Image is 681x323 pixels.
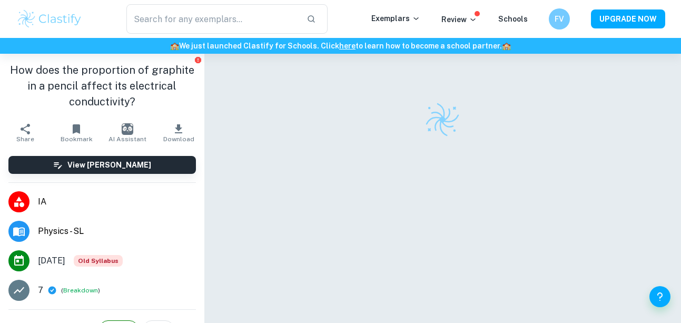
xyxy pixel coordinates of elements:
button: Report issue [194,56,202,64]
p: Exemplars [371,13,420,24]
h6: We just launched Clastify for Schools. Click to learn how to become a school partner. [2,40,679,52]
h6: FV [553,13,565,25]
button: Bookmark [51,118,102,148]
button: UPGRADE NOW [591,9,665,28]
span: Bookmark [61,135,93,143]
span: Old Syllabus [74,255,123,267]
span: 🏫 [170,42,179,50]
span: Physics - SL [38,225,196,238]
img: AI Assistant [122,123,133,135]
span: ( ) [61,286,100,296]
span: IA [38,195,196,208]
button: AI Assistant [102,118,153,148]
button: Download [153,118,204,148]
p: Review [441,14,477,25]
span: Share [16,135,34,143]
h1: How does the proportion of graphite in a pencil affect its electrical conductivity? [8,62,196,110]
img: Clastify logo [16,8,83,30]
span: AI Assistant [108,135,146,143]
img: Clastify logo [424,101,461,138]
a: here [339,42,356,50]
span: 🏫 [502,42,511,50]
a: Schools [498,15,528,23]
p: 7 [38,284,43,297]
button: View [PERSON_NAME] [8,156,196,174]
span: [DATE] [38,255,65,267]
h6: View [PERSON_NAME] [67,159,151,171]
button: Breakdown [63,286,98,295]
button: Help and Feedback [649,286,670,307]
span: Download [163,135,194,143]
button: FV [549,8,570,30]
input: Search for any exemplars... [126,4,299,34]
div: Starting from the May 2025 session, the Physics IA requirements have changed. It's OK to refer to... [74,255,123,267]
